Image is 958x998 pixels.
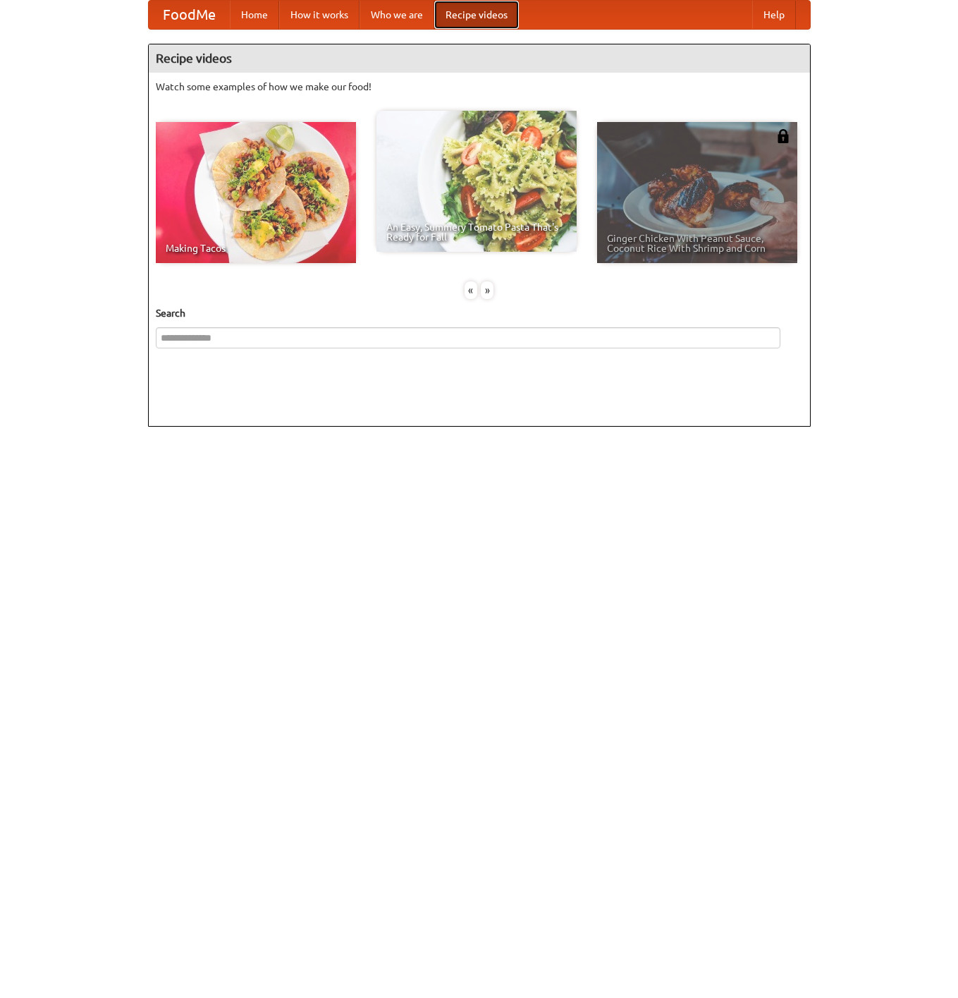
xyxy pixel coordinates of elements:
a: Recipe videos [434,1,519,29]
p: Watch some examples of how we make our food! [156,80,803,94]
a: Who we are [360,1,434,29]
a: Making Tacos [156,122,356,263]
h5: Search [156,306,803,320]
a: An Easy, Summery Tomato Pasta That's Ready for Fall [376,111,577,252]
a: How it works [279,1,360,29]
a: Home [230,1,279,29]
div: » [481,281,493,299]
span: Making Tacos [166,243,346,253]
span: An Easy, Summery Tomato Pasta That's Ready for Fall [386,222,567,242]
a: Help [752,1,796,29]
div: « [465,281,477,299]
img: 483408.png [776,129,790,143]
h4: Recipe videos [149,44,810,73]
a: FoodMe [149,1,230,29]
